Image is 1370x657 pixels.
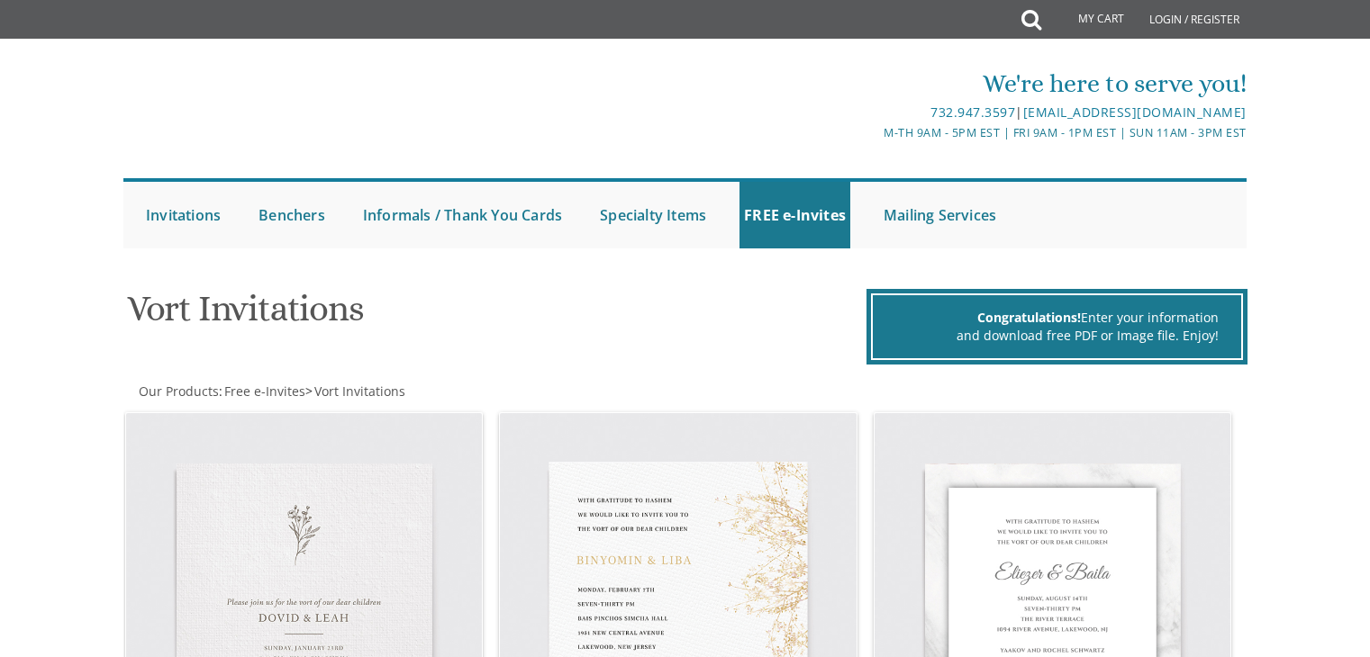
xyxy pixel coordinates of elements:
[254,182,330,248] a: Benchers
[1023,103,1247,121] a: [EMAIL_ADDRESS][DOMAIN_NAME]
[895,327,1219,345] div: and download free PDF or Image file. Enjoy!
[314,382,405,400] span: Vort Invitations
[499,123,1247,142] div: M-Th 9am - 5pm EST | Fri 9am - 1pm EST | Sun 11am - 3pm EST
[127,289,862,342] h1: Vort Invitations
[305,382,405,400] span: >
[977,309,1081,326] span: Congratulations!
[895,309,1219,327] div: Enter your information
[137,382,219,400] a: Our Products
[499,102,1247,123] div: |
[123,382,685,400] div: :
[879,182,1001,248] a: Mailing Services
[313,382,405,400] a: Vort Invitations
[739,182,850,248] a: FREE e-Invites
[1039,2,1137,38] a: My Cart
[595,182,711,248] a: Specialty Items
[499,66,1247,102] div: We're here to serve you!
[222,382,305,400] a: Free e-Invites
[358,182,567,248] a: Informals / Thank You Cards
[930,103,1015,121] a: 732.947.3597
[141,182,225,248] a: Invitations
[224,382,305,400] span: Free e-Invites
